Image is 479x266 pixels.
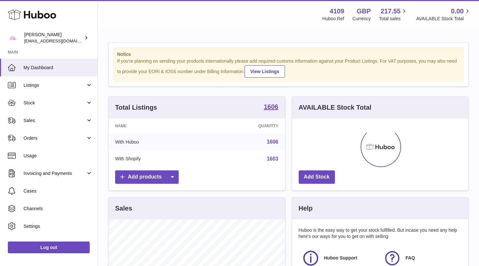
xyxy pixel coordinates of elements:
span: My Dashboard [23,65,93,71]
h3: Sales [115,204,132,213]
span: Settings [23,223,93,229]
span: Cases [23,188,93,194]
strong: 1606 [264,103,278,110]
span: Total sales [379,16,408,22]
span: Huboo Support [324,255,357,261]
strong: 4109 [330,7,344,16]
h3: AVAILABLE Stock Total [299,103,371,112]
a: 1606 [264,103,278,111]
span: Stock [23,100,86,106]
span: Invoicing and Payments [23,170,86,177]
span: Usage [23,153,93,159]
span: Listings [23,82,86,88]
h3: Help [299,204,313,213]
th: Name [109,118,203,133]
div: Currency [352,16,371,22]
a: 217.55 Total sales [379,7,408,22]
div: If you're planning on sending your products internationally please add required customs informati... [117,58,460,78]
span: Orders [23,135,86,141]
td: With Shopify [109,150,203,167]
td: With Huboo [109,133,203,150]
div: Huboo Ref [322,16,344,22]
div: [PERSON_NAME] [24,32,83,44]
strong: Notice [117,51,460,57]
a: Add Stock [299,170,335,184]
span: [EMAIL_ADDRESS][DOMAIN_NAME] [24,38,96,43]
span: 217.55 [381,7,400,16]
a: Log out [8,242,90,253]
span: Channels [23,206,93,212]
span: 0.00 [451,7,464,16]
th: Quantity [203,118,285,133]
p: Huboo is the easy way to get your stock fulfilled. But incase you need any help here's our ways f... [299,227,462,240]
img: hello@limpetstore.com [8,33,18,43]
span: AVAILABLE Stock Total [416,16,471,22]
a: 0.00 AVAILABLE Stock Total [416,7,471,22]
span: FAQ [406,255,415,261]
a: View Listings [245,65,285,78]
a: 1606 [267,139,278,145]
a: 1603 [267,156,278,162]
span: Sales [23,117,86,124]
h3: Total Listings [115,103,157,112]
strong: GBP [357,7,371,16]
a: Add products [115,170,179,184]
